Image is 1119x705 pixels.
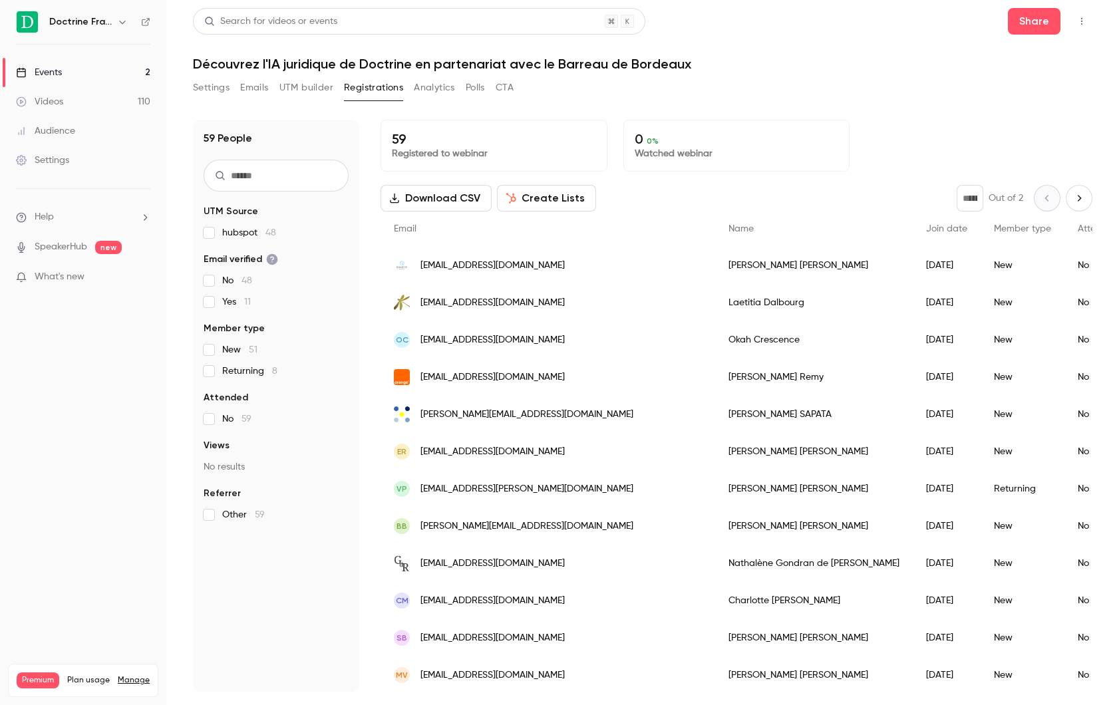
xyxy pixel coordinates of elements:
button: UTM builder [279,77,333,98]
div: [DATE] [913,656,981,694]
div: Search for videos or events [204,15,337,29]
span: Other [222,508,265,521]
div: [PERSON_NAME] [PERSON_NAME] [715,470,913,507]
div: [DATE] [913,507,981,545]
img: quinconce-avocats.fr [394,406,410,422]
div: New [981,396,1064,433]
div: [DATE] [913,470,981,507]
button: Settings [193,77,230,98]
div: [PERSON_NAME] [PERSON_NAME] [715,507,913,545]
span: [EMAIL_ADDRESS][DOMAIN_NAME] [420,594,565,608]
div: [PERSON_NAME] Remy [715,358,913,396]
span: New [222,343,257,356]
div: [PERSON_NAME] [PERSON_NAME] [715,656,913,694]
span: 8 [272,366,277,376]
div: New [981,507,1064,545]
span: 48 [265,228,276,237]
span: [EMAIL_ADDRESS][DOMAIN_NAME] [420,259,565,273]
span: BB [397,520,407,532]
span: No [222,274,252,287]
span: [PERSON_NAME][EMAIL_ADDRESS][DOMAIN_NAME] [420,408,633,422]
h6: Doctrine France [49,15,112,29]
button: Registrations [344,77,403,98]
span: Views [204,439,230,452]
div: [PERSON_NAME] [PERSON_NAME] [715,433,913,470]
button: Share [1008,8,1060,35]
div: Nathalène Gondran de [PERSON_NAME] [715,545,913,582]
div: Returning [981,470,1064,507]
span: Returning [222,364,277,378]
span: [PERSON_NAME][EMAIL_ADDRESS][DOMAIN_NAME] [420,519,633,533]
div: Settings [16,154,69,167]
span: Plan usage [67,675,110,686]
div: Videos [16,95,63,108]
p: Watched webinar [635,147,839,160]
div: New [981,358,1064,396]
div: [DATE] [913,321,981,358]
span: 11 [244,297,251,307]
div: [DATE] [913,582,981,619]
div: Okah Crescence [715,321,913,358]
span: 51 [249,345,257,354]
h1: 59 People [204,130,252,146]
div: Audience [16,124,75,138]
section: facet-groups [204,205,349,521]
div: [DATE] [913,358,981,396]
img: gondran-avocats.com [394,555,410,571]
div: New [981,284,1064,321]
span: Yes [222,295,251,309]
span: [EMAIL_ADDRESS][DOMAIN_NAME] [420,370,565,384]
span: SB [397,632,407,644]
iframe: Noticeable Trigger [134,271,150,283]
div: New [981,321,1064,358]
span: [EMAIL_ADDRESS][DOMAIN_NAME] [420,668,565,682]
span: Referrer [204,487,241,500]
span: [EMAIL_ADDRESS][DOMAIN_NAME] [420,333,565,347]
div: New [981,545,1064,582]
p: Registered to webinar [392,147,596,160]
span: CM [396,595,408,607]
div: Laetitia Dalbourg [715,284,913,321]
span: [EMAIL_ADDRESS][DOMAIN_NAME] [420,445,565,459]
img: quantic-avocats.com [394,257,410,273]
span: new [95,241,122,254]
p: No results [204,460,349,474]
button: CTA [496,77,514,98]
li: help-dropdown-opener [16,210,150,224]
span: Attended [204,391,248,404]
span: mV [396,669,408,681]
div: New [981,582,1064,619]
span: VP [397,483,407,495]
span: Member type [204,322,265,335]
span: [EMAIL_ADDRESS][PERSON_NAME][DOMAIN_NAME] [420,482,633,496]
div: [DATE] [913,396,981,433]
div: New [981,247,1064,284]
span: Help [35,210,54,224]
span: What's new [35,270,84,284]
h1: Découvrez l'IA juridique de Doctrine en partenariat avec le Barreau de Bordeaux [193,56,1092,72]
button: Create Lists [497,185,596,211]
div: New [981,656,1064,694]
span: Email [394,224,416,233]
p: 59 [392,131,596,147]
span: OC [396,334,408,346]
button: Analytics [414,77,455,98]
span: Join date [926,224,967,233]
span: 59 [241,414,251,424]
span: Premium [17,672,59,688]
p: 0 [635,131,839,147]
span: Attended [1078,224,1118,233]
span: Email verified [204,253,278,266]
img: orthemis-avocats.com [394,295,410,311]
span: Member type [994,224,1051,233]
div: Charlotte [PERSON_NAME] [715,582,913,619]
span: 48 [241,276,252,285]
span: No [222,412,251,426]
span: [EMAIL_ADDRESS][DOMAIN_NAME] [420,296,565,310]
div: [PERSON_NAME] [PERSON_NAME] [715,247,913,284]
button: Polls [466,77,485,98]
button: Download CSV [381,185,492,211]
div: Events [16,66,62,79]
span: UTM Source [204,205,258,218]
a: Manage [118,675,150,686]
